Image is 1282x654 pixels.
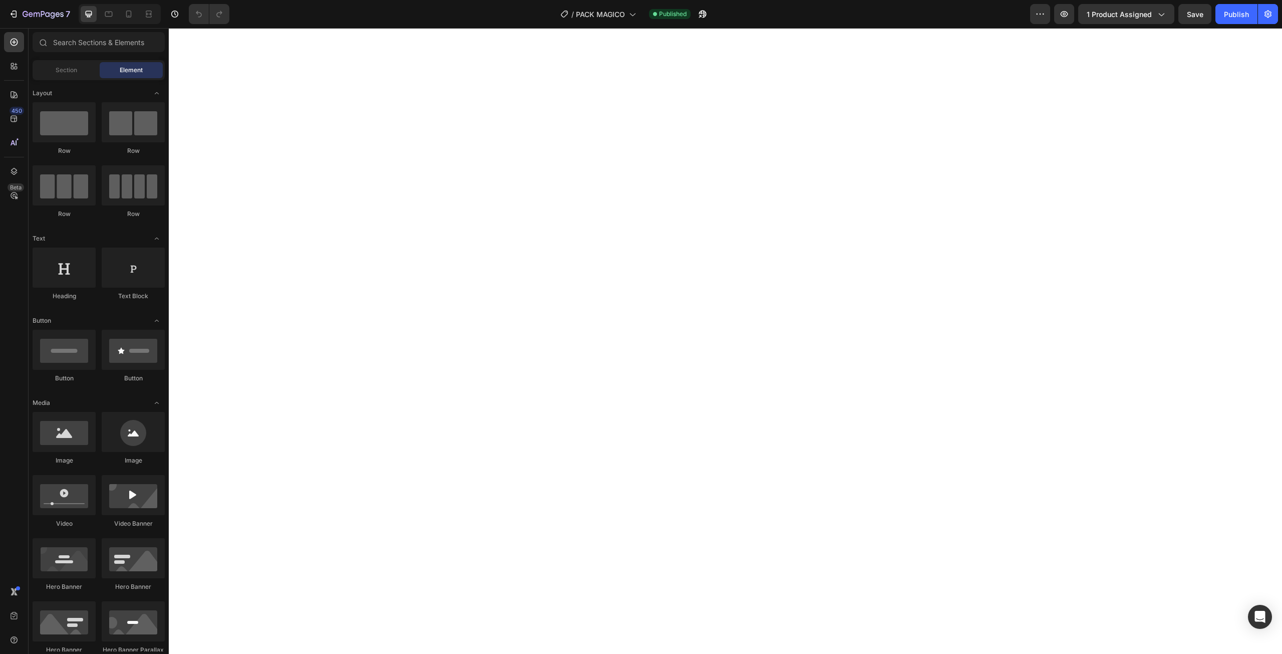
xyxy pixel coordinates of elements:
[33,398,50,407] span: Media
[576,9,625,20] span: PACK MAGICO
[1248,605,1272,629] div: Open Intercom Messenger
[571,9,574,20] span: /
[4,4,75,24] button: 7
[33,146,96,155] div: Row
[102,292,165,301] div: Text Block
[33,374,96,383] div: Button
[33,89,52,98] span: Layout
[66,8,70,20] p: 7
[33,456,96,465] div: Image
[1087,9,1152,20] span: 1 product assigned
[1178,4,1211,24] button: Save
[102,146,165,155] div: Row
[10,107,24,115] div: 450
[102,209,165,219] div: Row
[33,32,165,52] input: Search Sections & Elements
[102,456,165,465] div: Image
[102,374,165,383] div: Button
[33,582,96,591] div: Hero Banner
[33,209,96,219] div: Row
[149,313,165,329] span: Toggle open
[1187,10,1203,19] span: Save
[149,231,165,247] span: Toggle open
[56,66,77,75] span: Section
[189,4,229,24] div: Undo/Redo
[1215,4,1257,24] button: Publish
[33,292,96,301] div: Heading
[120,66,143,75] span: Element
[102,582,165,591] div: Hero Banner
[169,28,1282,654] iframe: Design area
[8,183,24,191] div: Beta
[102,519,165,528] div: Video Banner
[659,10,687,19] span: Published
[1224,9,1249,20] div: Publish
[149,85,165,101] span: Toggle open
[33,519,96,528] div: Video
[33,234,45,243] span: Text
[149,395,165,411] span: Toggle open
[33,316,51,325] span: Button
[1078,4,1174,24] button: 1 product assigned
